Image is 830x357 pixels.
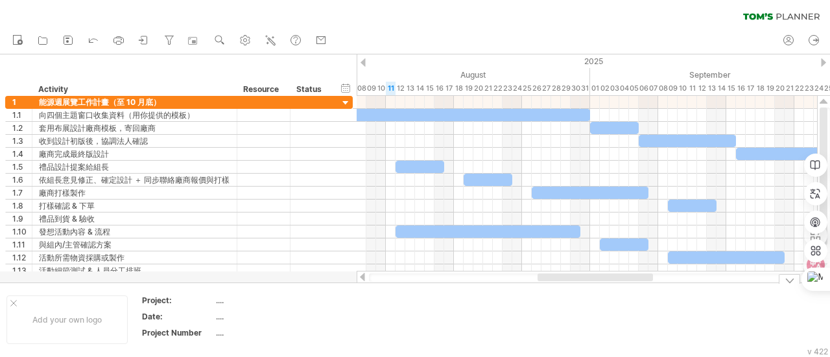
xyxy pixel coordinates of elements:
[779,274,800,284] div: hide legend
[216,311,325,322] div: ....
[289,68,590,82] div: August 2025
[39,200,230,212] div: 打樣確認 & 下單
[512,82,522,95] div: Sunday, 24 August 2025
[376,82,386,95] div: Sunday, 10 August 2025
[38,83,230,96] div: Activity
[726,82,736,95] div: Monday, 15 September 2025
[590,82,600,95] div: Monday, 1 September 2025
[39,187,230,199] div: 廠商打樣製作
[12,187,32,199] div: 1.7
[12,122,32,134] div: 1.2
[807,347,828,356] div: v 422
[464,82,473,95] div: Tuesday, 19 August 2025
[668,82,678,95] div: Tuesday, 9 September 2025
[541,82,551,95] div: Wednesday, 27 August 2025
[629,82,639,95] div: Friday, 5 September 2025
[142,311,213,322] div: Date:
[580,82,590,95] div: Sunday, 31 August 2025
[687,82,697,95] div: Thursday, 11 September 2025
[473,82,483,95] div: Wednesday, 20 August 2025
[12,225,32,238] div: 1.10
[648,82,658,95] div: Sunday, 7 September 2025
[39,109,230,121] div: 向四個主題窗口收集資料（用你提供的模板）
[39,238,230,251] div: 與組內/主管確認方案
[12,174,32,186] div: 1.6
[142,327,213,338] div: Project Number
[415,82,425,95] div: Thursday, 14 August 2025
[12,251,32,264] div: 1.12
[707,82,717,95] div: Saturday, 13 September 2025
[571,82,580,95] div: Saturday, 30 August 2025
[522,82,532,95] div: Monday, 25 August 2025
[532,82,541,95] div: Tuesday, 26 August 2025
[814,82,824,95] div: Wednesday, 24 September 2025
[454,82,464,95] div: Monday, 18 August 2025
[785,82,794,95] div: Sunday, 21 September 2025
[794,82,804,95] div: Monday, 22 September 2025
[804,82,814,95] div: Tuesday, 23 September 2025
[755,82,765,95] div: Thursday, 18 September 2025
[775,82,785,95] div: Saturday, 20 September 2025
[39,161,230,173] div: 禮品設計提案給組長
[243,83,283,96] div: Resource
[12,200,32,212] div: 1.8
[12,264,32,277] div: 1.13
[39,264,230,277] div: 活動細節測試 & 人員分工排班
[736,82,746,95] div: Tuesday, 16 September 2025
[619,82,629,95] div: Thursday, 4 September 2025
[216,327,325,338] div: ....
[12,213,32,225] div: 1.9
[493,82,503,95] div: Friday, 22 August 2025
[12,135,32,147] div: 1.3
[658,82,668,95] div: Monday, 8 September 2025
[12,148,32,160] div: 1.4
[405,82,415,95] div: Wednesday, 13 August 2025
[425,82,434,95] div: Friday, 15 August 2025
[610,82,619,95] div: Wednesday, 3 September 2025
[39,148,230,160] div: 廠商完成最終版設計
[142,295,213,306] div: Project:
[366,82,376,95] div: Saturday, 9 August 2025
[600,82,610,95] div: Tuesday, 2 September 2025
[12,161,32,173] div: 1.5
[39,251,230,264] div: 活動所需物資採購或製作
[39,135,230,147] div: 收到設計初版後，協調法人確認
[551,82,561,95] div: Thursday, 28 August 2025
[39,122,230,134] div: 套用布展設計廠商模板，寄回廠商
[639,82,648,95] div: Saturday, 6 September 2025
[357,82,366,95] div: Friday, 8 August 2025
[765,82,775,95] div: Friday, 19 September 2025
[561,82,571,95] div: Friday, 29 August 2025
[6,295,128,344] div: Add your own logo
[434,82,444,95] div: Saturday, 16 August 2025
[386,82,396,95] div: Monday, 11 August 2025
[717,82,726,95] div: Sunday, 14 September 2025
[697,82,707,95] div: Friday, 12 September 2025
[39,213,230,225] div: 禮品到貨 & 驗收
[483,82,493,95] div: Thursday, 21 August 2025
[39,225,230,238] div: 發想活動內容 & 流程
[746,82,755,95] div: Wednesday, 17 September 2025
[216,295,325,306] div: ....
[678,82,687,95] div: Wednesday, 10 September 2025
[12,109,32,121] div: 1.1
[396,82,405,95] div: Tuesday, 12 August 2025
[296,83,325,96] div: Status
[503,82,512,95] div: Saturday, 23 August 2025
[39,174,230,186] div: 依組長意見修正、確定設計 ＋ 同步聯絡廠商報價與打樣
[12,238,32,251] div: 1.11
[444,82,454,95] div: Sunday, 17 August 2025
[39,96,230,108] div: 能源週展覽工作計畫（至 10 月底）
[12,96,32,108] div: 1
